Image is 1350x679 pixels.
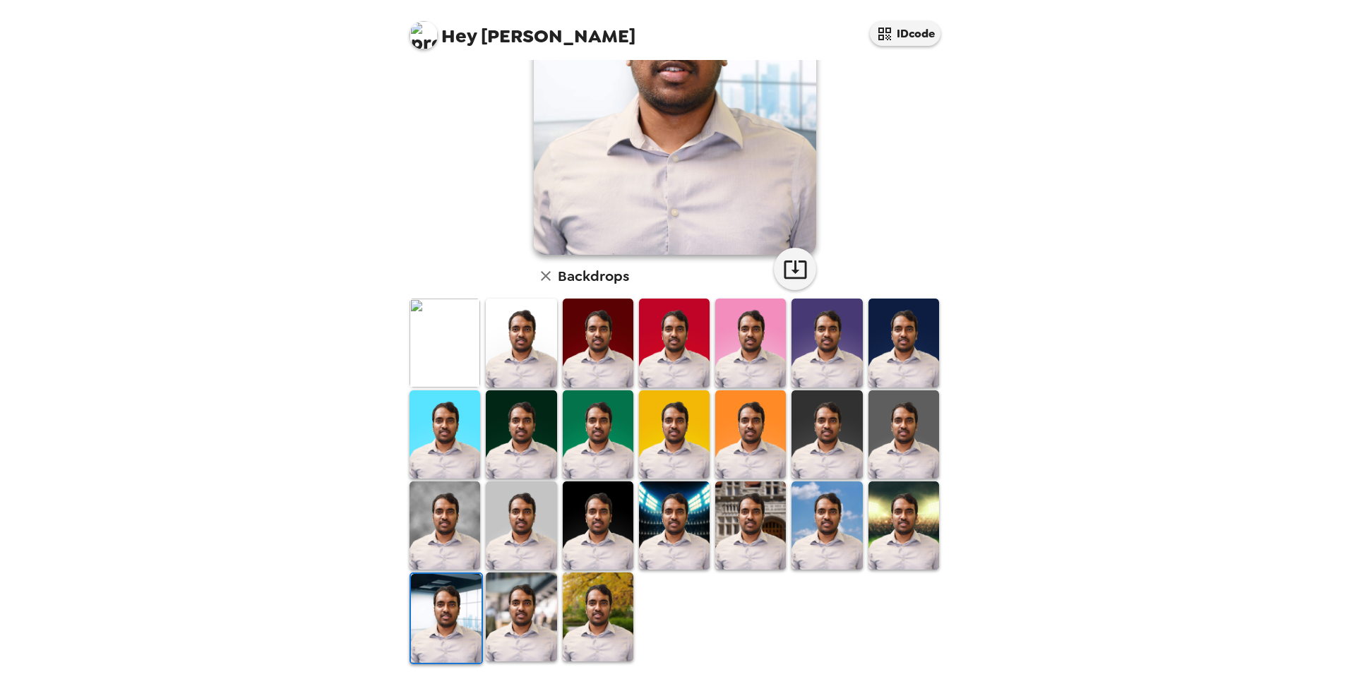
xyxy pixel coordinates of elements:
[410,299,480,387] img: Original
[410,14,635,46] span: [PERSON_NAME]
[558,265,629,287] h6: Backdrops
[441,23,477,49] span: Hey
[410,21,438,49] img: profile pic
[870,21,940,46] button: IDcode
